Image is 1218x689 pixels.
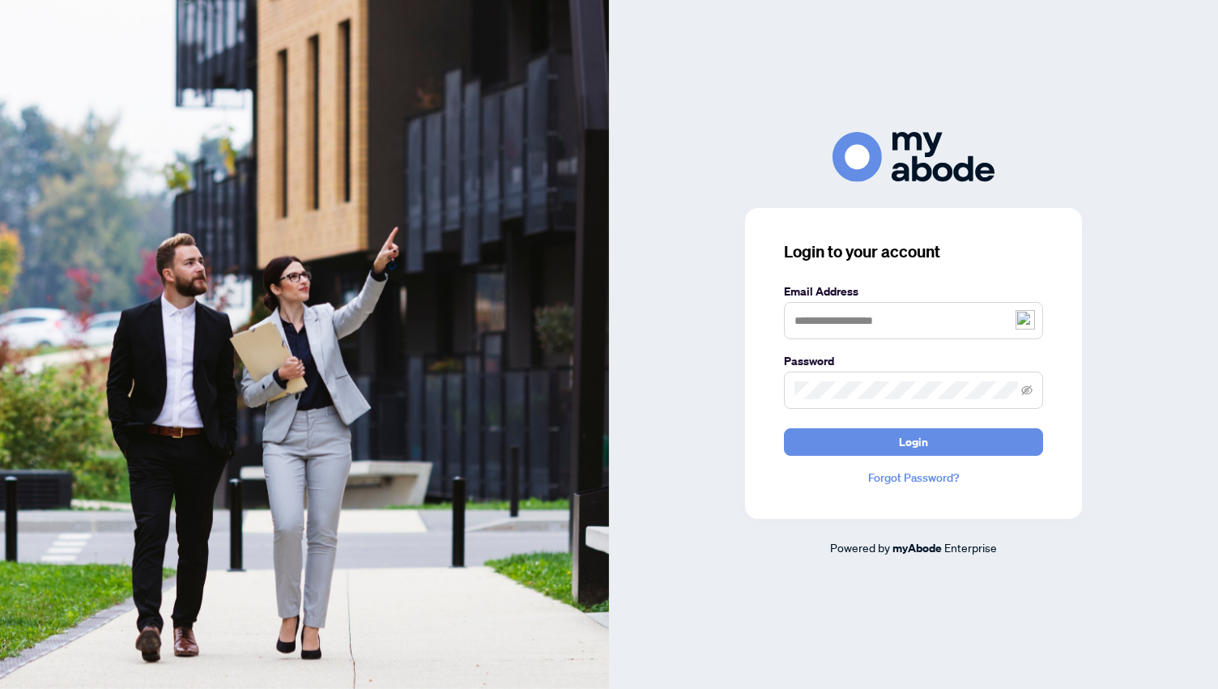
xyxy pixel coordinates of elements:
span: Powered by [830,540,890,555]
img: npw-badge-icon-locked.svg [999,384,1011,397]
span: eye-invisible [1021,385,1033,396]
h3: Login to your account [784,240,1043,263]
button: Login [784,428,1043,456]
img: ma-logo [833,132,994,181]
label: Password [784,352,1043,370]
span: Login [899,429,928,455]
img: npw-badge-icon-locked.svg [1016,310,1035,330]
label: Email Address [784,283,1043,300]
a: Forgot Password? [784,469,1043,487]
a: myAbode [892,539,942,557]
span: Enterprise [944,540,997,555]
